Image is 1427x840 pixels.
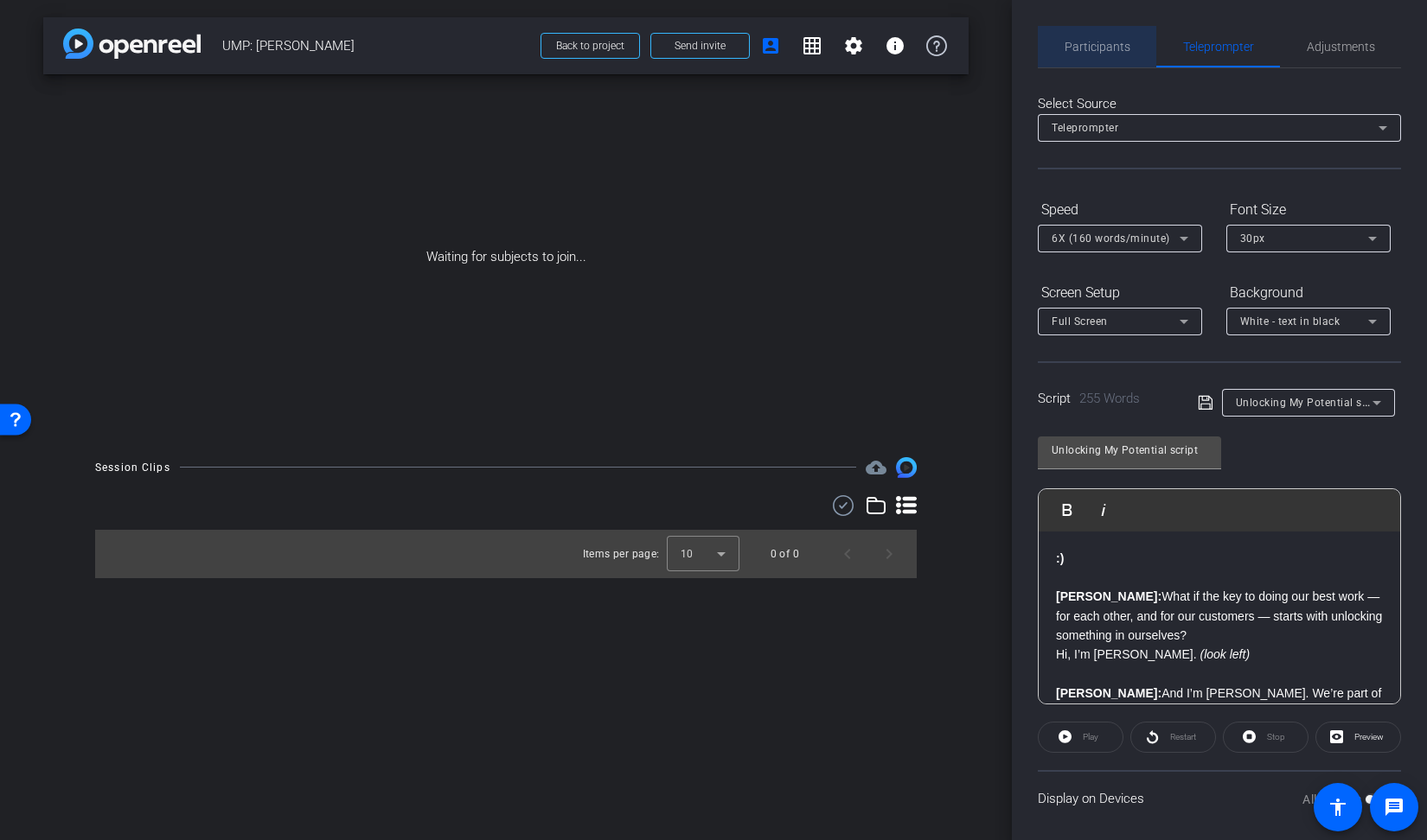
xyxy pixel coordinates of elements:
[1200,647,1250,661] em: (look left)
[1302,791,1365,808] label: All Devices
[1226,195,1391,225] div: Font Size
[1038,770,1401,826] div: Display on Devices
[95,459,170,476] div: Session Clips
[43,74,969,440] div: Waiting for subjects to join...
[1065,41,1130,53] span: Participants
[1056,589,1161,603] strong: [PERSON_NAME]:
[1052,315,1108,328] span: Full Screen
[1038,195,1202,225] div: Speed
[1236,395,1385,409] span: Unlocking My Potential script
[802,35,822,56] mat-icon: grid_on
[1240,315,1341,328] span: White - text in black
[1226,278,1391,308] div: Background
[827,533,868,575] button: Previous page
[1052,232,1170,245] span: 6X (160 words/minute)
[1354,732,1384,741] span: Preview
[1052,122,1118,134] span: Teleprompter
[1056,686,1161,700] strong: [PERSON_NAME]:
[1240,232,1265,245] span: 30px
[583,545,660,563] div: Items per page:
[1038,389,1174,409] div: Script
[1038,278,1202,308] div: Screen Setup
[222,29,530,63] span: UMP: [PERSON_NAME]
[1052,440,1207,461] input: Title
[885,35,905,56] mat-icon: info
[1183,41,1254,53] span: Teleprompter
[1056,645,1383,664] p: Hi, I’m [PERSON_NAME].
[1079,391,1140,406] span: 255 Words
[556,40,624,52] span: Back to project
[1038,94,1401,114] div: Select Source
[896,457,917,478] img: Session clips
[771,545,799,563] div: 0 of 0
[1328,797,1348,818] mat-icon: accessibility
[63,29,201,59] img: app-logo
[1315,722,1401,753] button: Preview
[650,33,750,59] button: Send invite
[675,39,726,53] span: Send invite
[1056,684,1383,799] p: And I’m [PERSON_NAME]. We’re part of the Inclusive Excellence team—and we’re excited to introduce...
[843,35,864,56] mat-icon: settings
[760,35,781,56] mat-icon: account_box
[1307,41,1375,53] span: Adjustments
[1056,587,1383,645] p: What if the key to doing our best work — for each other, and for our customers — starts with unlo...
[866,457,886,478] mat-icon: cloud_upload
[1056,551,1064,565] strong: :)
[868,533,910,575] button: Next page
[1384,797,1405,818] mat-icon: message
[541,33,640,59] button: Back to project
[866,457,886,478] span: Destinations for your clips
